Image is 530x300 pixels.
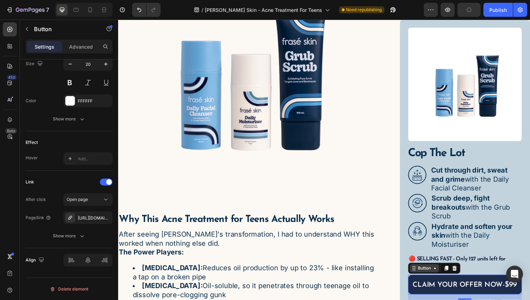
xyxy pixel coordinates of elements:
[24,268,86,276] strong: [MEDICAL_DATA]:
[298,208,314,224] img: ChatGPT_Image_Jul_28_2025_02_20_34_PM.png
[26,284,113,295] button: Delete element
[489,6,507,14] div: Publish
[320,149,412,177] p: with the Daily Facial Cleanser
[26,196,46,203] div: After click
[78,98,111,104] div: FFFFFF
[299,152,312,165] img: ChatGPT_Image_Jul_28_2025_02_36_12_PM.png
[34,25,94,33] p: Button
[346,7,382,13] span: Need republishing
[298,180,313,195] img: ChatGPT_Image_Jul_28_2025_02_33_52_PM.png
[15,267,265,286] li: Oil-soluble, so it penetrates through teenage oil to dissolve pore-clogging gunk
[26,139,38,146] div: Effect
[320,178,412,205] p: with the Grub Scrub
[53,116,86,123] div: Show more
[26,215,51,221] div: Page/link
[26,256,46,265] div: Align
[320,207,412,234] p: with the Daily Moisturiser
[69,43,93,50] p: Advanced
[296,240,412,257] h3: 🔴 SELLING FAST - Only 127 units left for readers
[50,285,88,293] div: Delete element
[395,267,407,275] span: $99
[67,197,88,202] span: Open page
[320,179,379,196] strong: Scrub deep, fight breakouts
[118,20,530,300] iframe: Design area
[24,286,86,294] strong: [MEDICAL_DATA]:
[132,3,161,17] div: Undo/Redo
[26,155,38,161] div: Hover
[53,232,86,239] div: Show more
[483,3,513,17] button: Publish
[78,156,111,162] div: Add...
[63,193,113,206] button: Open page
[26,230,113,242] button: Show more
[506,266,523,282] div: Open Intercom Messenger
[26,98,36,104] div: Color
[26,113,113,125] button: Show more
[26,59,44,69] div: Size
[202,6,203,14] span: /
[78,215,111,221] div: [URL][DOMAIN_NAME]
[5,128,17,134] div: Beta
[26,179,34,185] div: Link
[296,261,412,281] a: CLAIM YOUR OFFER NOW-$99
[305,251,321,257] div: Button
[320,207,403,225] strong: Hydrate and soften your skin
[296,8,412,124] img: gempages_578569275799765889-b14ee8d4-8bac-4f03-8fa6-0fa929f54df0.jpg
[7,75,17,80] div: 450
[35,43,54,50] p: Settings
[320,150,398,167] strong: Cut through dirt, sweat and grime
[205,6,322,14] span: [PERSON_NAME] Skin - Acne Treatment For Teens
[3,3,52,17] button: 7
[301,266,407,277] p: CLAIM YOUR OFFER NOW-
[296,131,354,142] strong: Cop The Lot
[46,6,49,14] p: 7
